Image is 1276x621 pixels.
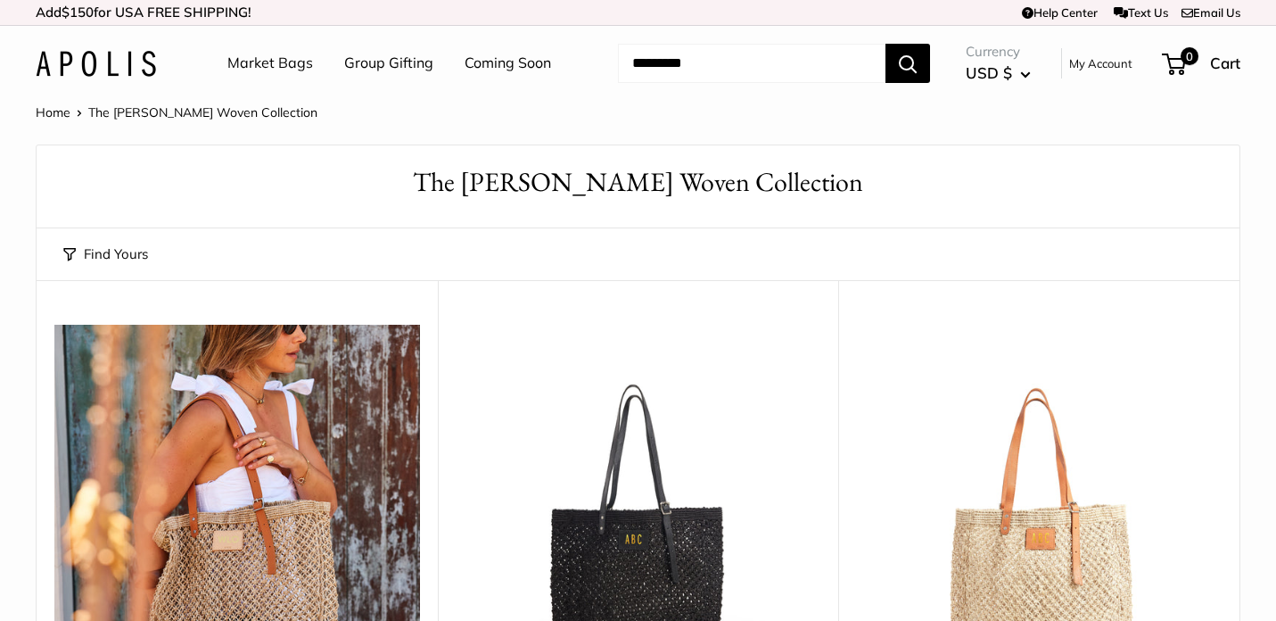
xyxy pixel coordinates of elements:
[1022,5,1098,20] a: Help Center
[1181,47,1198,65] span: 0
[62,4,94,21] span: $150
[465,50,551,77] a: Coming Soon
[36,104,70,120] a: Home
[63,163,1213,202] h1: The [PERSON_NAME] Woven Collection
[344,50,433,77] a: Group Gifting
[885,44,930,83] button: Search
[227,50,313,77] a: Market Bags
[36,101,317,124] nav: Breadcrumb
[966,39,1031,64] span: Currency
[1164,49,1240,78] a: 0 Cart
[63,242,148,267] button: Find Yours
[966,63,1012,82] span: USD $
[1210,54,1240,72] span: Cart
[1181,5,1240,20] a: Email Us
[36,51,156,77] img: Apolis
[88,104,317,120] span: The [PERSON_NAME] Woven Collection
[966,59,1031,87] button: USD $
[1069,53,1132,74] a: My Account
[1114,5,1168,20] a: Text Us
[618,44,885,83] input: Search...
